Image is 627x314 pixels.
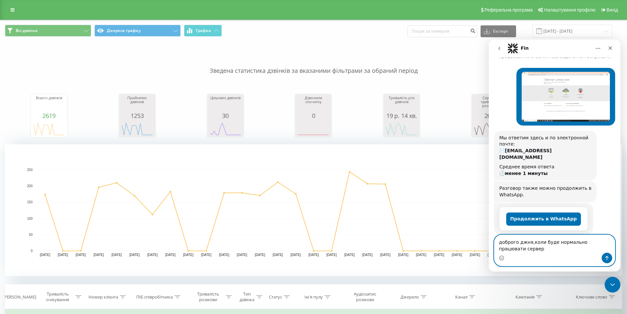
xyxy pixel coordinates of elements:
[515,294,535,300] font: Кампанія
[305,95,322,104] font: Дзвонили спочатку
[3,294,36,300] font: [PERSON_NAME]
[58,253,68,257] text: [DATE]
[147,253,158,257] text: [DATE]
[27,217,33,220] text: 100
[16,28,38,33] font: Всі дзвінки
[210,67,418,74] font: Зведена статистика дзвінків за вказаними фільтрами за обраний період
[386,112,417,120] font: 19 р. 14 хв.
[576,294,607,300] font: Ключове слово
[210,95,241,100] font: Цільових дзвінків
[89,294,118,300] font: Номер клієнта
[380,253,391,257] text: [DATE]
[308,253,319,257] text: [DATE]
[398,253,408,257] text: [DATE]
[29,233,33,237] text: 50
[401,294,419,300] font: Джерело
[197,291,219,302] font: Тривалість розмови
[131,112,144,120] font: 1253
[129,253,140,257] text: [DATE]
[46,291,69,302] font: Тривалість очікування
[416,253,427,257] text: [DATE]
[362,253,373,257] text: [DATE]
[269,294,282,300] font: Статус
[222,112,229,120] font: 30
[487,253,498,257] text: [DATE]
[42,112,55,120] font: 2619
[389,95,414,104] font: Тривалість усіх дзвінків
[196,28,211,33] font: Графіка
[136,294,173,300] font: ПІБ співробітника
[40,253,50,257] text: [DATE]
[407,25,477,37] input: Пошук за номером
[27,184,33,188] text: 200
[273,253,283,257] text: [DATE]
[121,119,154,139] svg: Діаграма.
[344,253,355,257] text: [DATE]
[484,7,533,13] font: Реферальна програма
[452,253,462,257] text: [DATE]
[255,253,265,257] text: [DATE]
[434,253,444,257] text: [DATE]
[237,253,248,257] text: [DATE]
[354,291,376,302] font: Аудіозапис розмови
[470,253,480,257] text: [DATE]
[94,25,181,37] button: Джерела трафіку
[201,253,212,257] text: [DATE]
[297,119,330,139] svg: Діаграма.
[219,253,229,257] text: [DATE]
[107,28,141,33] font: Джерела трафіку
[607,7,618,13] font: Вихід
[489,40,620,271] iframe: Живий чат у інтеркомі
[385,119,418,139] svg: Діаграма.
[27,168,33,172] text: 250
[112,253,122,257] text: [DATE]
[312,112,315,120] font: 0
[481,25,516,37] button: Експорт
[5,25,91,37] button: Всі дзвінки
[165,253,176,257] text: [DATE]
[327,253,337,257] text: [DATE]
[544,7,595,13] font: Налаштування профілю
[76,253,86,257] text: [DATE]
[209,119,242,139] svg: Діаграма.
[36,95,62,100] font: Всього дзвінків
[184,25,222,37] button: Графіка
[605,277,620,293] iframe: Живий чат у інтеркомі
[5,144,622,276] svg: Діаграма.
[484,112,495,120] font: 26 с
[493,28,508,34] font: Експорт
[27,201,33,204] text: 150
[304,294,323,300] font: Ім'я пулу
[33,119,65,139] svg: Діаграма.
[291,253,301,257] text: [DATE]
[473,119,506,139] svg: Діаграма.
[183,253,194,257] text: [DATE]
[481,95,499,108] font: Середня тривалість розмови
[93,253,104,257] text: [DATE]
[240,291,254,302] font: Тип дзвінка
